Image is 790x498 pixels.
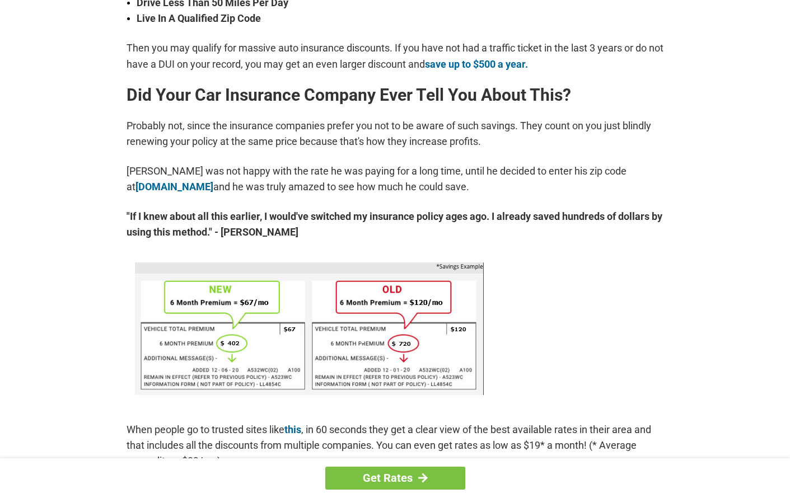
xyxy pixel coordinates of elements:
h2: Did Your Car Insurance Company Ever Tell You About This? [127,86,664,104]
p: When people go to trusted sites like , in 60 seconds they get a clear view of the best available ... [127,422,664,469]
strong: Live In A Qualified Zip Code [137,11,664,26]
p: Probably not, since the insurance companies prefer you not to be aware of such savings. They coun... [127,118,664,149]
a: this [284,424,301,435]
a: save up to $500 a year. [425,58,528,70]
a: [DOMAIN_NAME] [135,181,213,192]
a: Get Rates [325,467,465,490]
img: savings [135,262,484,395]
p: Then you may qualify for massive auto insurance discounts. If you have not had a traffic ticket i... [127,40,664,72]
strong: "If I knew about all this earlier, I would've switched my insurance policy ages ago. I already sa... [127,209,664,240]
p: [PERSON_NAME] was not happy with the rate he was paying for a long time, until he decided to ente... [127,163,664,195]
